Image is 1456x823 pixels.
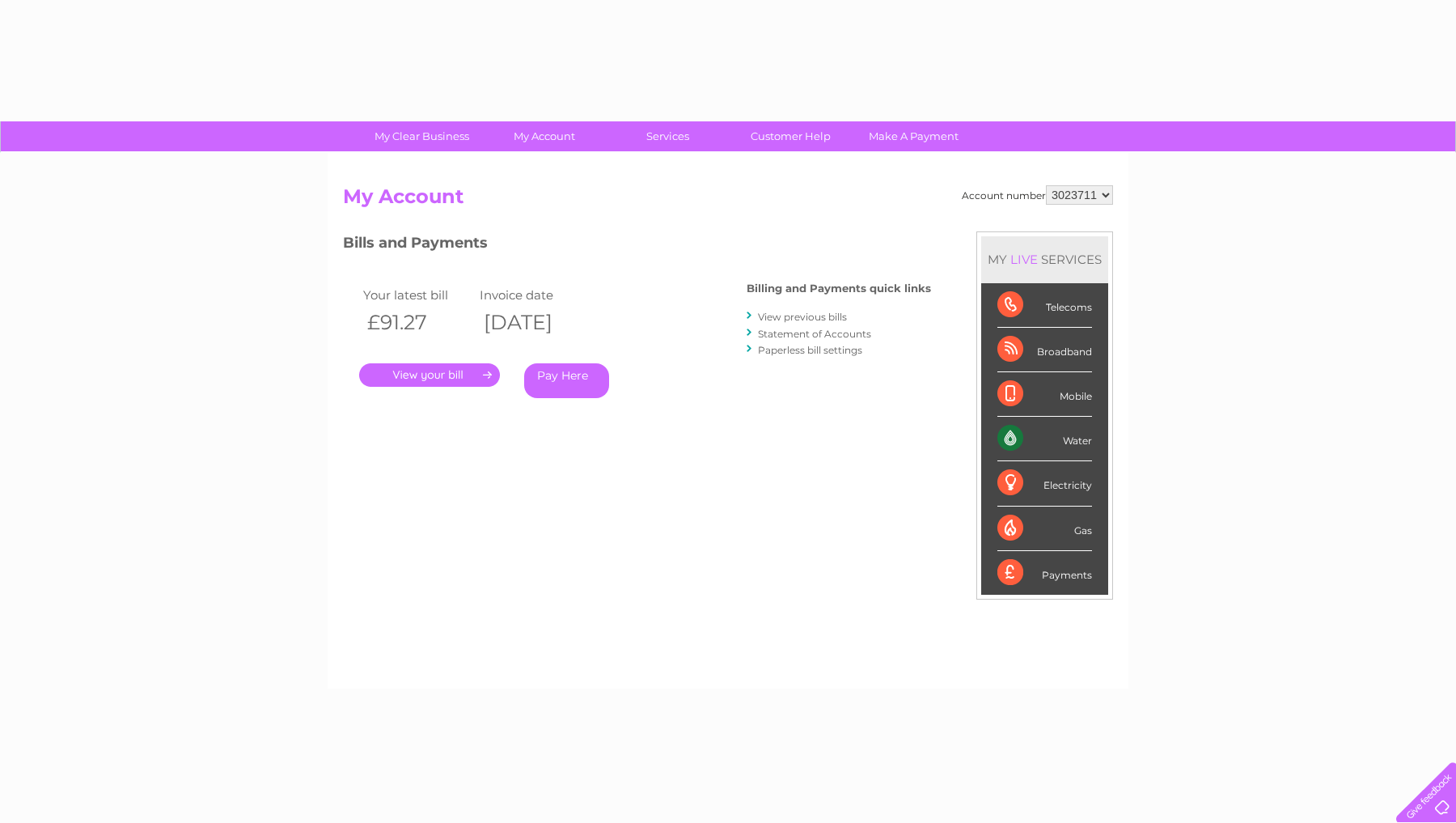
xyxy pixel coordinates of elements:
h4: Billing and Payments quick links [747,282,931,295]
a: Make A Payment [847,121,980,151]
a: Statement of Accounts [758,328,871,340]
div: Gas [997,507,1092,551]
div: Mobile [997,372,1092,417]
a: Customer Help [724,121,857,151]
div: MY SERVICES [981,236,1108,282]
td: Invoice date [476,284,592,306]
td: Your latest bill [359,284,476,306]
a: . [359,363,500,387]
a: Services [601,121,734,151]
a: My Clear Business [355,121,489,151]
th: [DATE] [476,306,592,339]
div: Electricity [997,461,1092,506]
a: Paperless bill settings [758,344,862,356]
div: Account number [962,185,1113,205]
div: Payments [997,551,1092,595]
a: View previous bills [758,311,847,323]
div: Telecoms [997,283,1092,328]
h3: Bills and Payments [343,231,931,260]
a: My Account [478,121,612,151]
th: £91.27 [359,306,476,339]
div: LIVE [1007,252,1041,267]
div: Broadband [997,328,1092,372]
div: Water [997,417,1092,461]
a: Pay Here [524,363,609,398]
h2: My Account [343,185,1113,216]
